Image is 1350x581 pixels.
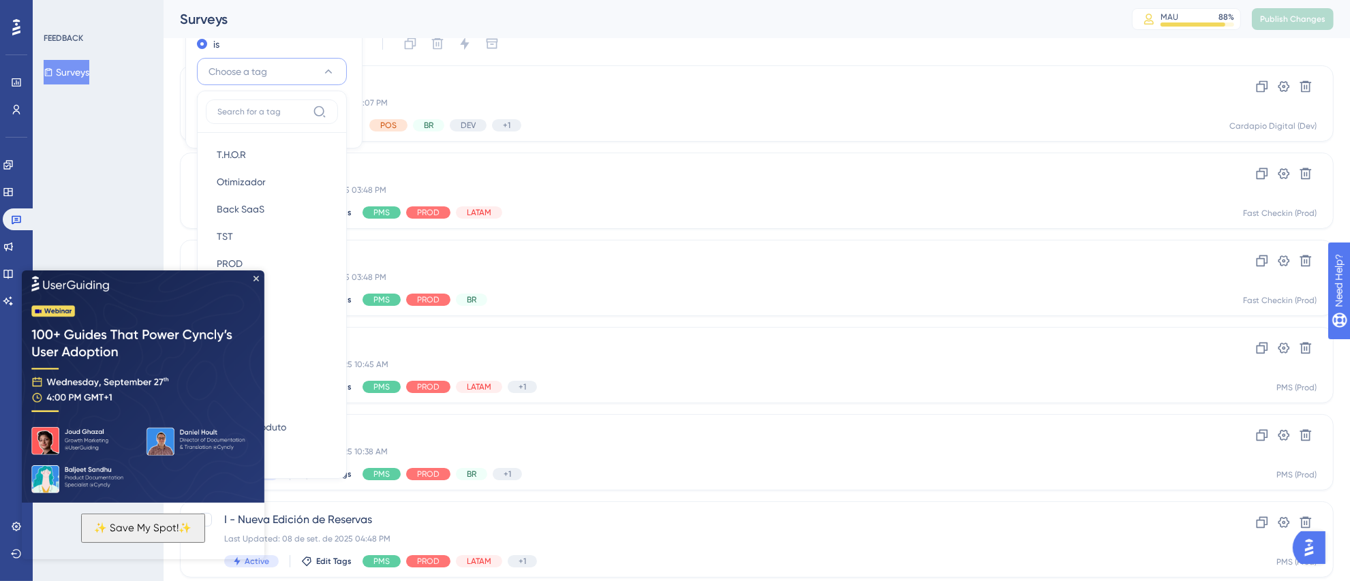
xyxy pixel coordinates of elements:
[206,441,338,468] button: DEV
[373,381,390,392] span: PMS
[209,63,267,80] span: Choose a tag
[224,337,1180,354] span: I - Check-in Exprés
[1243,208,1317,219] div: Fast Checkin (Prod)
[1252,8,1334,30] button: Publish Changes
[301,556,352,567] button: Edit Tags
[206,250,338,277] button: PROD
[503,120,510,131] span: +1
[380,120,397,131] span: POS
[206,195,338,223] button: Back SaaS
[373,207,390,218] span: PMS
[424,120,433,131] span: BR
[206,223,338,250] button: TST
[206,386,338,413] button: Aviso
[245,556,269,567] span: Active
[417,469,440,480] span: PROD
[373,556,390,567] span: PMS
[232,5,237,11] div: Close Preview
[467,207,491,218] span: LATAM
[467,381,491,392] span: LATAM
[217,255,243,272] span: PROD
[1161,12,1178,22] div: MAU
[44,33,83,44] div: FEEDBACK
[224,512,1180,528] span: I - Nueva Edición de Reservas
[206,304,338,332] button: LATAM
[224,272,1180,283] div: Last Updated: 12 de set. de 2025 03:48 PM
[217,228,233,245] span: TST
[1293,527,1334,568] iframe: UserGuiding AI Assistant Launcher
[1243,295,1317,306] div: Fast Checkin (Prod)
[316,556,352,567] span: Edit Tags
[373,294,390,305] span: PMS
[197,58,347,85] button: Choose a tag
[32,3,85,20] span: Need Help?
[467,294,476,305] span: BR
[180,10,1098,29] div: Surveys
[504,469,511,480] span: +1
[224,533,1180,544] div: Last Updated: 08 de set. de 2025 04:48 PM
[1218,12,1234,22] div: 88 %
[1276,556,1317,567] div: PMS (Prod)
[217,106,307,117] input: Search for a tag
[1229,121,1317,131] div: Cardapio Digital (Dev)
[217,146,246,163] span: T.H.O.R
[417,381,440,392] span: PROD
[467,556,491,567] span: LATAM
[217,174,266,190] span: Otimizador
[224,359,1180,370] div: Last Updated: 09 de set. de 2025 10:45 AM
[206,141,338,168] button: T.H.O.R
[519,381,526,392] span: +1
[1276,382,1317,393] div: PMS (Prod)
[224,250,1180,266] span: Fast Check-in
[224,446,1180,457] div: Last Updated: 09 de set. de 2025 10:38 AM
[59,243,183,272] button: ✨ Save My Spot!✨
[224,424,1180,441] span: I - Operação de Caixa
[206,277,338,304] button: BR
[417,294,440,305] span: PROD
[417,556,440,567] span: PROD
[206,359,338,386] button: Release
[44,60,89,84] button: Surveys
[417,207,440,218] span: PROD
[461,120,476,131] span: DEV
[206,168,338,195] button: Otimizador
[217,201,264,217] span: Back SaaS
[1276,469,1317,480] div: PMS (Prod)
[213,36,219,52] label: is
[373,469,390,480] span: PMS
[206,332,338,359] button: Novidade
[224,163,1180,179] span: Fast Check-in
[467,469,476,480] span: BR
[224,76,1180,92] span: CD - Lançamentos
[519,556,526,567] span: +1
[206,413,338,441] button: Tour do Produto
[224,97,1180,108] div: Last Updated: 10 de set. de 2025 02:07 PM
[1260,14,1325,25] span: Publish Changes
[224,185,1180,195] div: Last Updated: 12 de set. de 2025 03:48 PM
